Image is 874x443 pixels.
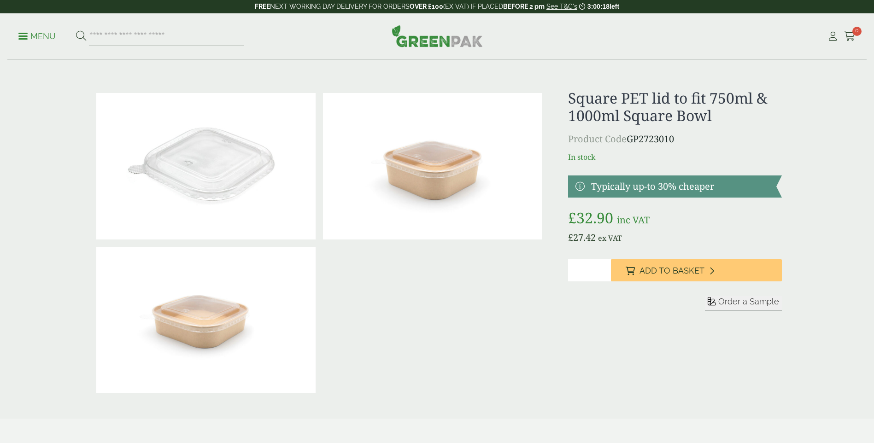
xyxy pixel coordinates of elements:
[392,25,483,47] img: GreenPak Supplies
[827,32,839,41] i: My Account
[568,208,613,227] bdi: 32.90
[568,132,781,146] p: GP2723010
[718,297,779,306] span: Order a Sample
[844,32,856,41] i: Cart
[568,208,576,227] span: £
[639,266,704,276] span: Add to Basket
[568,152,781,163] p: In stock
[598,233,622,243] span: ex VAT
[96,247,316,393] img: 2723008 750ml Square Kraft Bowl With Lid
[410,3,443,10] strong: OVER £100
[18,31,56,42] p: Menu
[617,214,650,226] span: inc VAT
[568,231,573,244] span: £
[96,93,316,239] img: 2723010 Square Kraft Bowl Lid, Fits 500 To 1400ml Square Bowls (1)
[568,133,627,145] span: Product Code
[18,31,56,40] a: Menu
[255,3,270,10] strong: FREE
[852,27,862,36] span: 0
[568,89,781,125] h1: Square PET lid to fit 750ml & 1000ml Square Bowl
[705,296,782,310] button: Order a Sample
[323,93,542,239] img: 2723009 1000ml Square Kraft Bowl With Lid
[610,3,619,10] span: left
[503,3,545,10] strong: BEFORE 2 pm
[587,3,610,10] span: 3:00:18
[844,29,856,43] a: 0
[568,231,596,244] bdi: 27.42
[611,259,782,281] button: Add to Basket
[546,3,577,10] a: See T&C's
